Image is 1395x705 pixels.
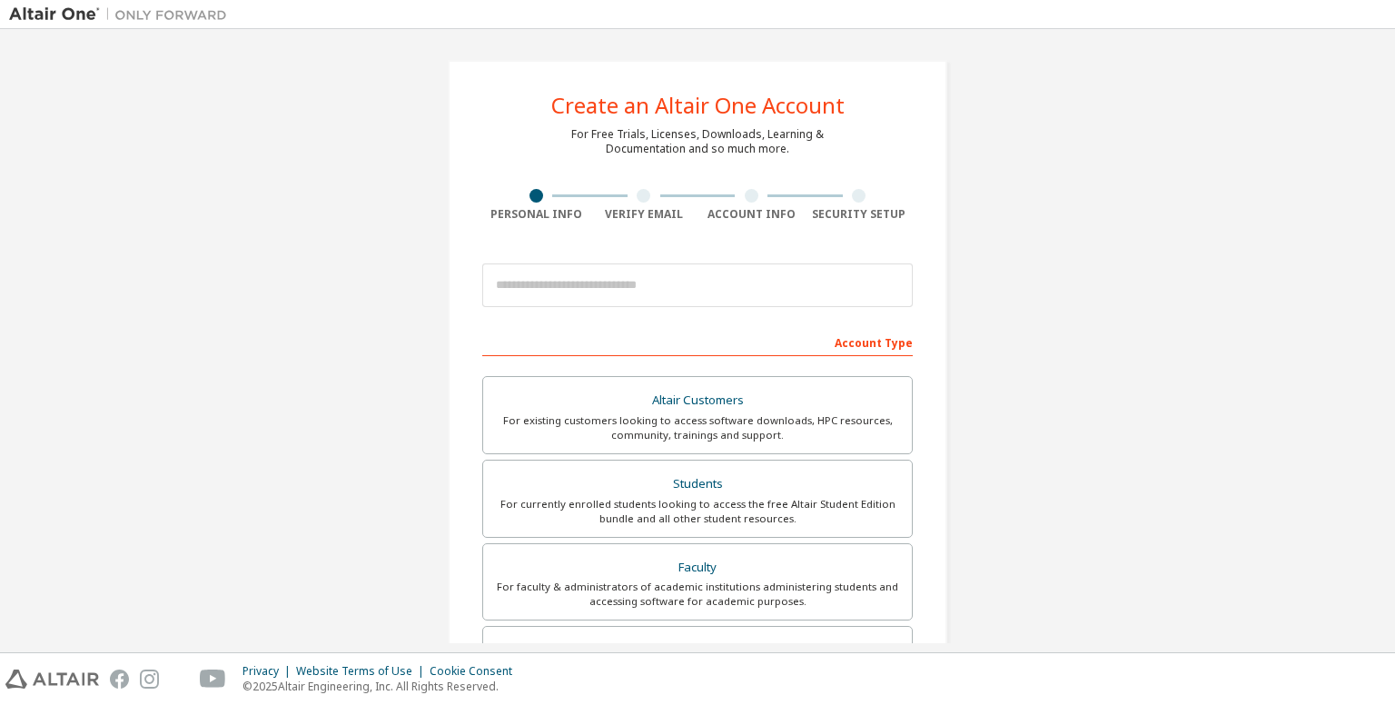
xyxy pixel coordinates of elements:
img: facebook.svg [110,670,129,689]
div: Everyone else [494,638,901,663]
div: Students [494,472,901,497]
div: For existing customers looking to access software downloads, HPC resources, community, trainings ... [494,413,901,442]
p: © 2025 Altair Engineering, Inc. All Rights Reserved. [242,679,523,694]
div: Privacy [242,664,296,679]
div: Security Setup [806,207,914,222]
div: Account Info [697,207,806,222]
div: Faculty [494,555,901,581]
div: For Free Trials, Licenses, Downloads, Learning & Documentation and so much more. [571,127,824,156]
img: Altair One [9,5,236,24]
img: youtube.svg [200,670,226,689]
div: Altair Customers [494,388,901,413]
div: Create an Altair One Account [551,94,845,116]
div: Personal Info [482,207,590,222]
div: Account Type [482,327,913,356]
div: Verify Email [590,207,698,222]
div: Cookie Consent [430,664,523,679]
div: For currently enrolled students looking to access the free Altair Student Edition bundle and all ... [494,497,901,526]
div: Website Terms of Use [296,664,430,679]
img: instagram.svg [140,670,159,689]
div: For faculty & administrators of academic institutions administering students and accessing softwa... [494,580,901,609]
img: altair_logo.svg [5,670,99,689]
